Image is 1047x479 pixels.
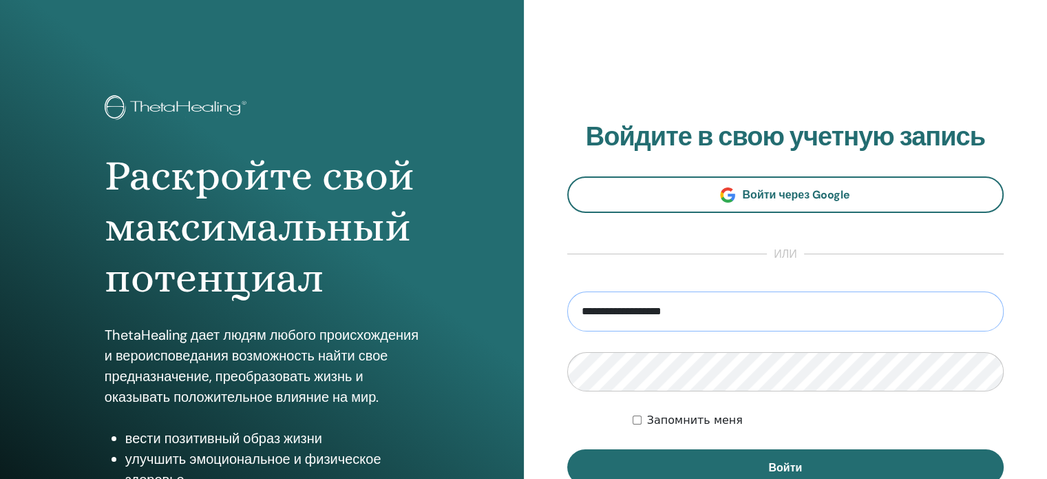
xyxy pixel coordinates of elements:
a: Войти через Google [567,176,1004,213]
font: Запомнить меня [647,414,743,427]
font: Войдите в свою учетную запись [586,119,985,154]
font: Войти [768,460,802,475]
font: ThetaHealing дает людям любого происхождения и вероисповедания возможность найти свое предназначе... [105,326,419,406]
div: Оставьте меня аутентифицированным на неопределенный срок или пока я не выйду из системы вручную [633,412,1004,429]
font: вести позитивный образ жизни [125,429,322,447]
font: Раскройте свой максимальный потенциал [105,151,414,303]
font: или [774,247,797,261]
font: Войти через Google [742,187,850,202]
